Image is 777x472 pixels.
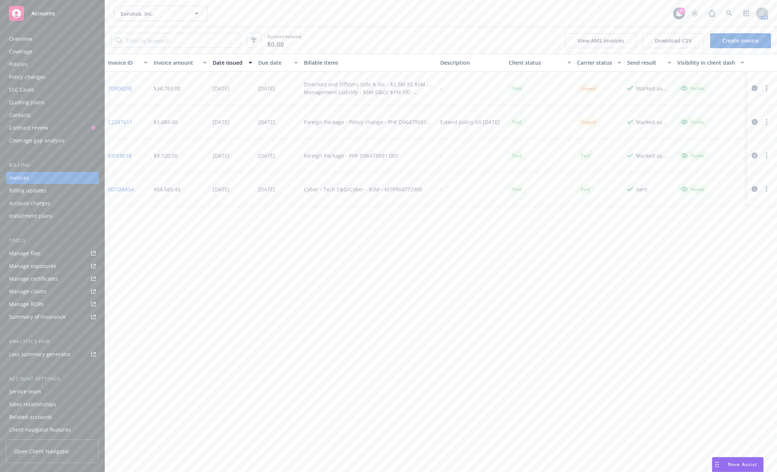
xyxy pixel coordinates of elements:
a: Policies [6,58,99,70]
a: Contract review [6,122,99,134]
span: Account balance [267,33,302,48]
a: Accounts [6,3,99,24]
div: [DATE] [258,84,275,92]
div: - [440,185,442,193]
div: Cyber - Tech E&O/Cyber - $3M - MTP904772900 [304,185,422,193]
button: Nova Assist [712,457,764,472]
div: Paid [509,84,525,93]
div: Tools [6,237,99,244]
a: Service team [6,386,99,398]
div: 22 [678,7,685,14]
div: Invoice ID [108,59,139,67]
a: Overview [6,33,99,45]
div: Visible [681,118,704,125]
div: Visible [681,85,704,92]
div: Policies [9,58,28,70]
a: Coverage [6,46,99,58]
div: Foreign Package - PHF D96479591 003 [304,152,398,160]
div: Paid [509,185,525,194]
div: Unpaid [577,84,599,93]
div: Foreign Package - Policy change - PHF D96479591 003 [304,118,435,126]
a: Switch app [739,6,754,21]
a: Quoting plans [6,96,99,108]
div: $3,489.00 [154,118,178,126]
div: Marked as sent [636,152,671,160]
div: Management Liability - $5M D&O/ $1M FID - PCD1007805-00 [304,88,435,96]
div: Contacts [9,109,31,121]
button: Visibility in client dash [674,54,747,72]
a: Stop snowing [687,6,702,21]
button: Download CSV [642,33,704,48]
div: [DATE] [213,152,229,160]
div: Manage exposures [9,260,56,272]
a: Manage exposures [6,260,99,272]
div: $34,783.00 [154,84,181,92]
div: Billable items [304,59,435,67]
a: Loss summary generator [6,348,99,360]
div: Installment plans [9,210,53,222]
div: Client status [509,59,563,67]
div: Send result [627,59,663,67]
div: Service team [9,386,41,398]
div: Coverage [9,46,32,58]
a: Account charges [6,197,99,209]
div: Visibility in client dash [677,59,736,67]
span: Sonatus, Inc. [120,10,185,18]
svg: Search [116,37,122,43]
div: [DATE] [213,118,229,126]
div: Manage files [9,247,41,259]
div: Carrier status [577,59,613,67]
button: Billable items [301,54,438,72]
div: Unpaid [577,117,599,127]
div: [DATE] [258,152,275,160]
a: Contacts [6,109,99,121]
div: Account charges [9,197,50,209]
div: Loss summary generator [9,348,71,360]
div: [DATE] [213,185,229,193]
a: Related accounts [6,411,99,423]
div: Policy changes [9,71,46,83]
div: Visible [681,152,704,159]
span: Paid [577,185,593,194]
div: Paid [509,151,525,160]
a: Coverage gap analysis [6,135,99,146]
button: Client status [506,54,574,72]
div: Paid [577,151,593,160]
div: Account settings [6,375,99,383]
div: [DATE] [258,118,275,126]
a: 709D829E [108,84,133,92]
div: SSC Cases [9,84,34,96]
div: Billing [6,161,99,169]
a: 0D7DA854 [108,185,134,193]
a: E8FE9078 [108,152,132,160]
span: Accounts [31,10,55,16]
a: Invoices [6,172,99,184]
button: Sonatus, Inc. [114,6,207,21]
div: Coverage gap analysis [9,135,65,146]
button: Send result [624,54,674,72]
a: Client navigator features [6,424,99,436]
a: Report a Bug [704,6,719,21]
a: Sales relationships [6,398,99,410]
div: - [440,84,442,92]
button: Date issued [210,54,255,72]
div: Date issued [213,59,244,67]
div: Client navigator features [9,424,71,436]
a: Installment plans [6,210,99,222]
button: Due date [255,54,301,72]
a: Policy changes [6,71,99,83]
a: Summary of insurance [6,311,99,323]
div: [DATE] [213,84,229,92]
a: Create Invoice [710,33,771,48]
button: Invoice amount [151,54,210,72]
div: Billing updates [9,185,47,197]
button: Carrier status [574,54,624,72]
div: Invoice amount [154,59,198,67]
div: Analytics hub [6,338,99,345]
div: Visible [681,186,704,192]
a: SSC Cases [6,84,99,96]
a: Manage files [6,247,99,259]
div: Extend policy till [DATE] [440,118,500,126]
